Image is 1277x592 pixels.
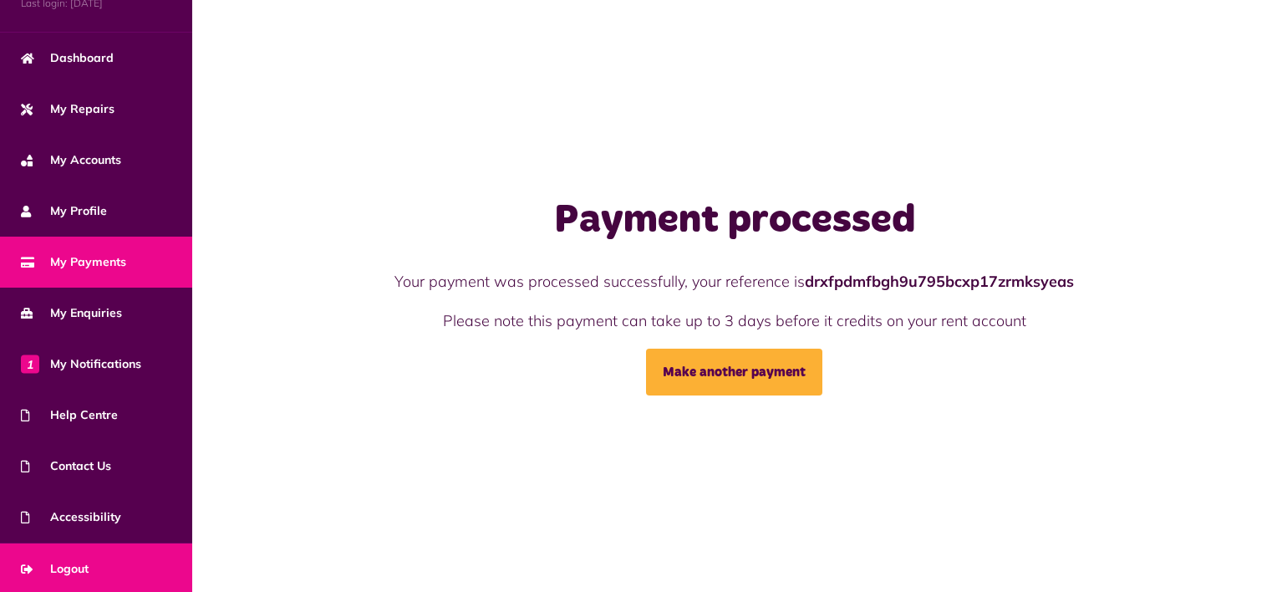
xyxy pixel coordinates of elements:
h1: Payment processed [365,196,1105,245]
span: My Accounts [21,151,121,169]
span: My Payments [21,253,126,271]
span: My Repairs [21,100,114,118]
p: Please note this payment can take up to 3 days before it credits on your rent account [365,309,1105,332]
span: My Notifications [21,355,141,373]
span: Help Centre [21,406,118,424]
p: Your payment was processed successfully, your reference is [365,270,1105,293]
span: Dashboard [21,49,114,67]
span: Logout [21,560,89,578]
span: Accessibility [21,508,121,526]
span: Contact Us [21,457,111,475]
span: My Enquiries [21,304,122,322]
a: Make another payment [646,349,822,396]
span: 1 [21,355,39,373]
strong: drxfpdmfbgh9u795bcxp17zrmksyeas [805,272,1074,291]
span: My Profile [21,202,107,220]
